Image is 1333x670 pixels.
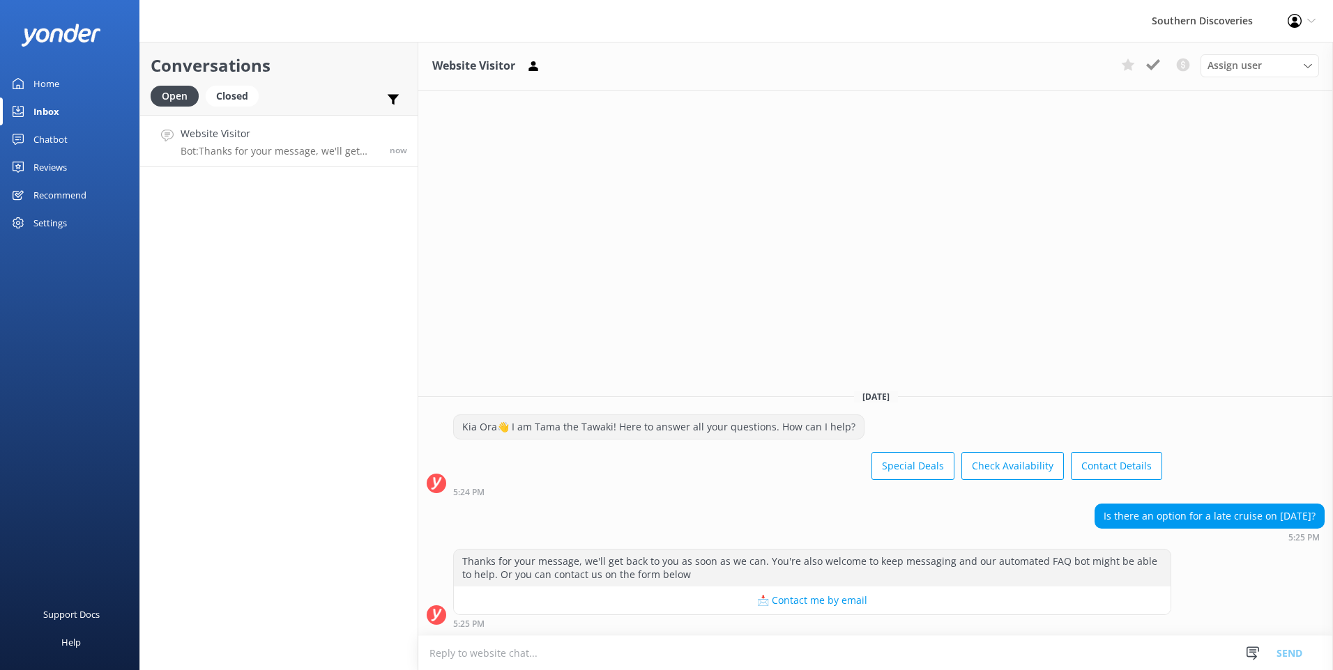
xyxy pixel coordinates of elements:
[140,115,418,167] a: Website VisitorBot:Thanks for your message, we'll get back to you as soon as we can. You're also ...
[206,88,266,103] a: Closed
[961,452,1064,480] button: Check Availability
[33,181,86,209] div: Recommend
[1095,504,1324,528] div: Is there an option for a late cruise on [DATE]?
[181,126,379,141] h4: Website Visitor
[854,391,898,403] span: [DATE]
[21,24,101,47] img: yonder-white-logo.png
[453,488,485,497] strong: 5:24 PM
[871,452,954,480] button: Special Deals
[206,86,259,107] div: Closed
[33,153,67,181] div: Reviews
[33,70,59,98] div: Home
[453,487,1162,497] div: Sep 27 2025 05:24pm (UTC +12:00) Pacific/Auckland
[33,209,67,237] div: Settings
[453,620,485,628] strong: 5:25 PM
[43,600,100,628] div: Support Docs
[454,550,1171,586] div: Thanks for your message, we'll get back to you as soon as we can. You're also welcome to keep mes...
[33,98,59,125] div: Inbox
[454,415,864,439] div: Kia Ora👋 I am Tama the Tawaki! Here to answer all your questions. How can I help?
[151,52,407,79] h2: Conversations
[1095,532,1325,542] div: Sep 27 2025 05:25pm (UTC +12:00) Pacific/Auckland
[151,88,206,103] a: Open
[390,144,407,156] span: Sep 27 2025 05:25pm (UTC +12:00) Pacific/Auckland
[1208,58,1262,73] span: Assign user
[151,86,199,107] div: Open
[453,618,1171,628] div: Sep 27 2025 05:25pm (UTC +12:00) Pacific/Auckland
[1071,452,1162,480] button: Contact Details
[1288,533,1320,542] strong: 5:25 PM
[1201,54,1319,77] div: Assign User
[181,145,379,157] p: Bot: Thanks for your message, we'll get back to you as soon as we can. You're also welcome to kee...
[33,125,68,153] div: Chatbot
[454,586,1171,614] button: 📩 Contact me by email
[61,628,81,656] div: Help
[432,57,515,75] h3: Website Visitor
